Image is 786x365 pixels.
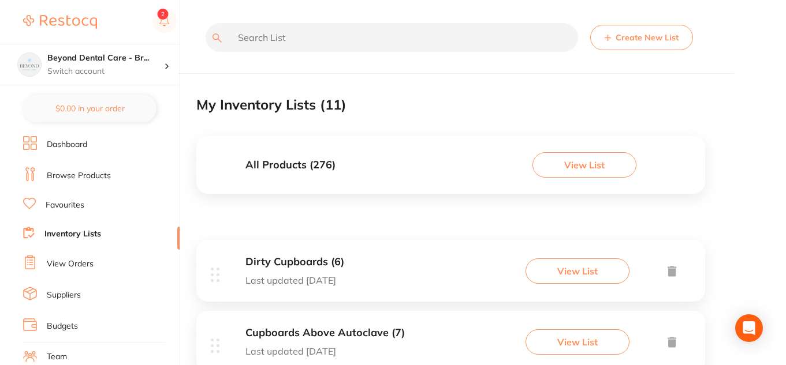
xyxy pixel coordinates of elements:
[46,200,84,211] a: Favourites
[23,9,97,35] a: Restocq Logo
[23,15,97,29] img: Restocq Logo
[590,25,693,50] button: Create New List
[47,258,94,270] a: View Orders
[245,346,405,356] p: Last updated [DATE]
[18,53,41,76] img: Beyond Dental Care - Brighton
[245,159,336,171] h3: All Products ( 276 )
[47,351,67,363] a: Team
[245,275,344,285] p: Last updated [DATE]
[44,228,101,240] a: Inventory Lists
[47,170,111,182] a: Browse Products
[23,95,157,122] button: $0.00 in your order
[526,258,629,284] button: View List
[196,97,347,113] h2: My Inventory Lists ( 11 )
[47,139,87,150] a: Dashboard
[206,23,578,52] input: Search List
[196,240,705,311] div: Dirty Cupboards (6)Last updated [DATE]View List
[526,329,629,355] button: View List
[245,256,344,268] h3: Dirty Cupboards (6)
[47,66,164,77] p: Switch account
[47,52,164,64] h4: Beyond Dental Care - Brighton
[532,152,636,178] button: View List
[47,321,78,332] a: Budgets
[735,314,763,342] div: Open Intercom Messenger
[245,327,405,339] h3: Cupboards Above Autoclave (7)
[47,289,81,301] a: Suppliers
